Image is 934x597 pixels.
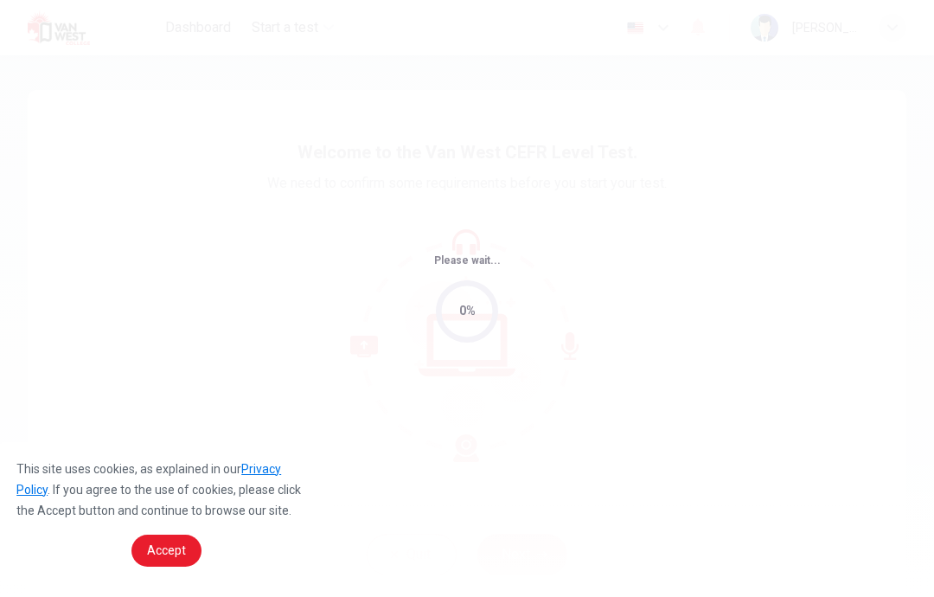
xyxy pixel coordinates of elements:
span: This site uses cookies, as explained in our . If you agree to the use of cookies, please click th... [16,462,301,517]
span: Accept [147,543,186,557]
a: dismiss cookie message [131,535,202,567]
div: 0% [459,301,476,321]
span: Please wait... [434,254,501,266]
a: Privacy Policy [16,462,281,497]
